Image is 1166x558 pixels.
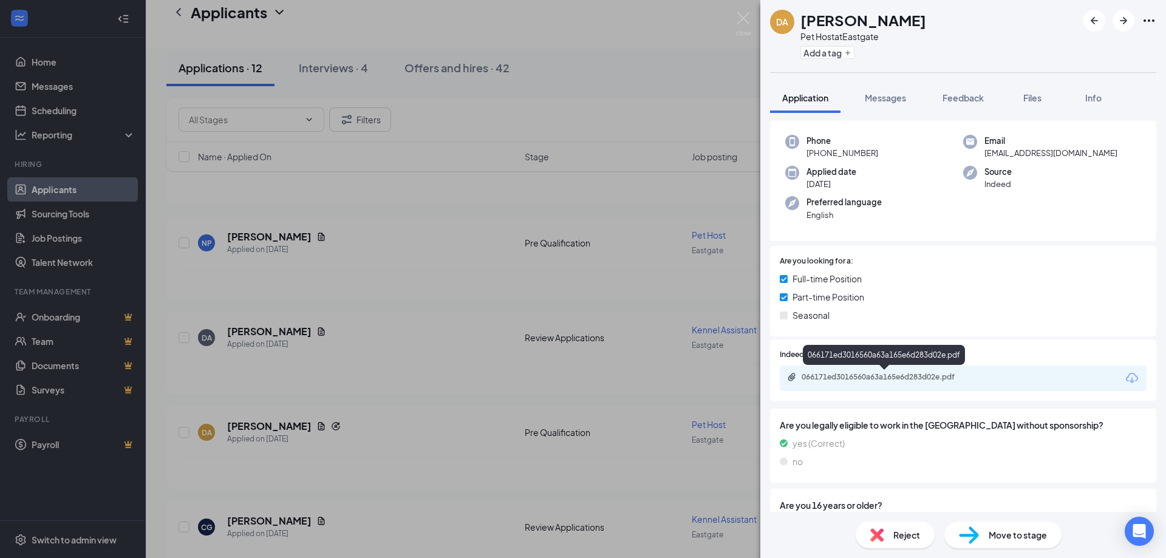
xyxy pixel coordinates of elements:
[800,46,854,59] button: PlusAdd a tag
[984,147,1117,159] span: [EMAIL_ADDRESS][DOMAIN_NAME]
[793,308,830,322] span: Seasonal
[1023,92,1042,103] span: Files
[806,135,878,147] span: Phone
[782,92,828,103] span: Application
[803,345,965,365] div: 066171ed3016560a63a165e6d283d02e.pdf
[943,92,984,103] span: Feedback
[787,372,797,382] svg: Paperclip
[780,349,833,361] span: Indeed Resume
[1116,13,1131,28] svg: ArrowRight
[780,256,853,267] span: Are you looking for a:
[1142,13,1156,28] svg: Ellipses
[984,166,1012,178] span: Source
[806,178,856,190] span: [DATE]
[806,196,882,208] span: Preferred language
[844,49,851,56] svg: Plus
[793,455,803,468] span: no
[780,418,1147,432] span: Are you legally eligible to work in the [GEOGRAPHIC_DATA] without sponsorship?
[1087,13,1102,28] svg: ArrowLeftNew
[800,30,926,43] div: Pet Host at Eastgate
[806,166,856,178] span: Applied date
[1125,517,1154,546] div: Open Intercom Messenger
[1083,10,1105,32] button: ArrowLeftNew
[865,92,906,103] span: Messages
[793,437,845,450] span: yes (Correct)
[780,498,1147,512] span: Are you 16 years or older?
[806,147,878,159] span: [PHONE_NUMBER]
[984,135,1117,147] span: Email
[787,372,984,384] a: Paperclip066171ed3016560a63a165e6d283d02e.pdf
[776,16,788,28] div: DA
[989,528,1047,542] span: Move to stage
[793,290,864,304] span: Part-time Position
[1125,371,1139,386] svg: Download
[893,528,920,542] span: Reject
[806,209,882,221] span: English
[802,372,972,382] div: 066171ed3016560a63a165e6d283d02e.pdf
[793,272,862,285] span: Full-time Position
[984,178,1012,190] span: Indeed
[1113,10,1134,32] button: ArrowRight
[800,10,926,30] h1: [PERSON_NAME]
[1085,92,1102,103] span: Info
